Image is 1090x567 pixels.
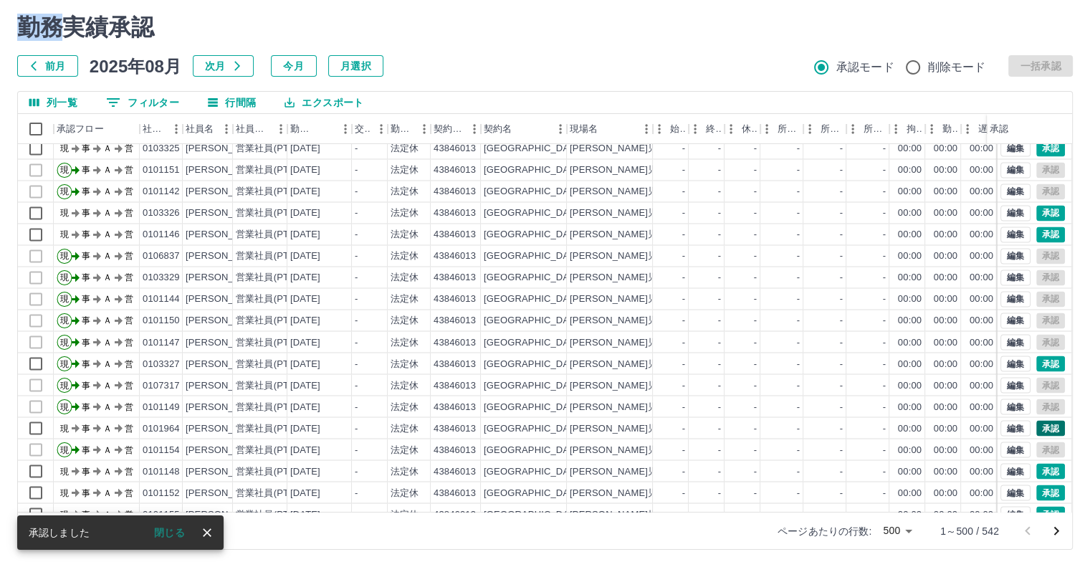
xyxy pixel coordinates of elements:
button: 編集 [1000,162,1031,178]
div: - [797,249,800,263]
div: - [682,249,685,263]
div: 500 [877,520,917,541]
div: 00:00 [970,228,993,242]
div: - [840,292,843,306]
div: 勤務 [925,114,961,144]
text: Ａ [103,165,112,175]
div: 社員名 [183,114,233,144]
button: 承認 [1036,356,1065,371]
div: 休憩 [742,114,757,144]
button: 編集 [1000,270,1031,285]
div: 交通費 [352,114,388,144]
div: 承認フロー [54,114,140,144]
div: [GEOGRAPHIC_DATA] [484,271,583,285]
text: 営 [125,251,133,261]
div: 所定開始 [760,114,803,144]
text: 現 [60,229,69,239]
div: 契約コード [434,114,464,144]
div: 始業 [670,114,686,144]
text: 営 [125,272,133,282]
div: [PERSON_NAME]児童クラブ① [570,228,704,242]
div: - [883,249,886,263]
div: 営業社員(PT契約) [236,163,311,177]
div: - [883,185,886,199]
div: 法定休 [391,249,419,263]
text: Ａ [103,294,112,304]
div: [PERSON_NAME] [186,292,264,306]
div: 00:00 [898,185,922,199]
div: 00:00 [898,271,922,285]
button: エクスポート [273,92,375,113]
div: [PERSON_NAME]児童クラブ① [570,206,704,220]
button: メニュー [550,118,571,140]
div: [PERSON_NAME] [186,314,264,328]
button: 承認 [1036,227,1065,242]
div: - [355,314,358,328]
div: [GEOGRAPHIC_DATA] [484,185,583,199]
div: 営業社員(PT契約) [236,206,311,220]
button: メニュー [636,118,657,140]
text: 営 [125,315,133,325]
div: [PERSON_NAME]児童クラブ① [570,249,704,263]
div: 00:00 [898,142,922,156]
div: 所定終業 [803,114,846,144]
div: 所定休憩 [864,114,886,144]
text: 事 [82,251,90,261]
button: 編集 [1000,334,1031,350]
button: メニュー [166,118,187,140]
div: 00:00 [934,271,957,285]
button: 編集 [1000,184,1031,199]
button: 承認 [1036,205,1065,221]
text: Ａ [103,229,112,239]
div: 0101142 [143,185,180,199]
button: 承認 [1036,485,1065,500]
div: 承認 [987,114,1061,144]
div: 0103325 [143,142,180,156]
div: 現場名 [567,114,653,144]
div: 0106837 [143,249,180,263]
text: 現 [60,143,69,153]
text: 営 [125,143,133,153]
div: - [682,335,685,349]
div: 00:00 [934,292,957,306]
div: 00:00 [934,228,957,242]
button: メニュー [370,118,392,140]
div: [DATE] [290,335,320,349]
button: フィルター表示 [95,92,191,113]
div: 00:00 [934,206,957,220]
div: [PERSON_NAME] [186,142,264,156]
text: 事 [82,143,90,153]
div: - [682,271,685,285]
div: 00:00 [934,185,957,199]
div: 交通費 [355,114,370,144]
text: 営 [125,294,133,304]
div: 43846013 [434,142,476,156]
div: - [754,249,757,263]
div: - [840,271,843,285]
button: 承認 [1036,420,1065,436]
button: 編集 [1000,420,1031,436]
div: - [883,142,886,156]
div: 43846013 [434,163,476,177]
button: 編集 [1000,140,1031,156]
div: 勤務 [942,114,958,144]
div: 43846013 [434,185,476,199]
div: 終業 [689,114,725,144]
text: 現 [60,315,69,325]
div: 社員区分 [236,114,270,144]
div: 43846013 [434,335,476,349]
div: [PERSON_NAME]児童クラブ① [570,185,704,199]
div: 勤務区分 [388,114,431,144]
button: 編集 [1000,356,1031,371]
div: 0103326 [143,206,180,220]
div: 終業 [706,114,722,144]
div: - [797,142,800,156]
div: - [682,206,685,220]
h2: 勤務実績承認 [17,14,1073,41]
div: 00:00 [970,142,993,156]
div: - [355,142,358,156]
div: - [718,292,721,306]
span: 承認モード [836,59,894,76]
button: 列選択 [18,92,89,113]
text: Ａ [103,186,112,196]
